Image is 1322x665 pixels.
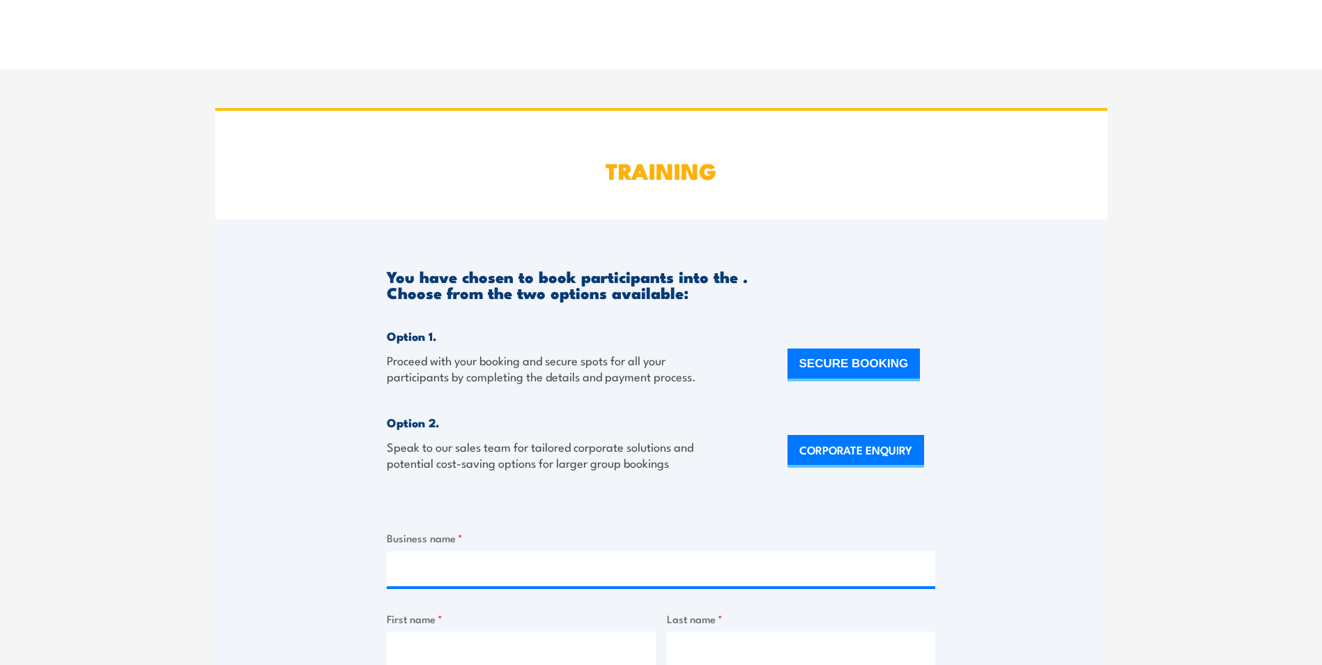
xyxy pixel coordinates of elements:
[387,328,703,344] h4: Option 1.
[667,611,936,627] label: Last name
[387,530,935,546] label: Business name
[787,435,924,468] a: CORPORATE ENQUIRY
[387,611,656,627] label: First name
[387,415,703,430] h4: Option 2.
[387,268,748,300] h3: You have chosen to book participants into the . Choose from the two options available:
[387,438,703,471] p: Speak to our sales team for tailored corporate solutions and potential cost-saving options for la...
[787,349,921,381] button: SECURE BOOKING
[606,153,716,188] strong: TRAINING
[387,352,703,385] p: Proceed with your booking and secure spots for all your participants by completing the details an...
